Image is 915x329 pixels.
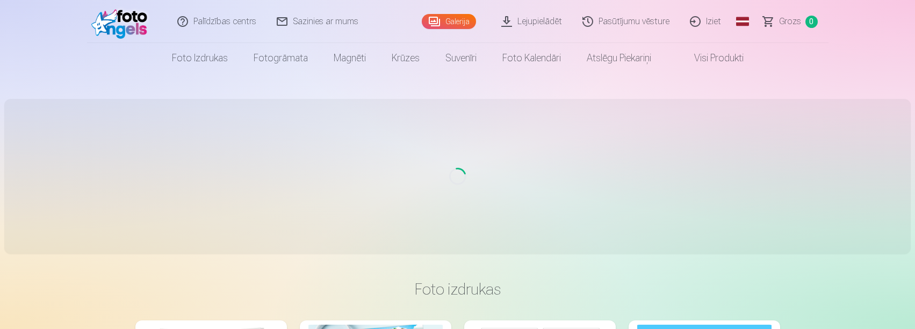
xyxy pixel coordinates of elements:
a: Krūzes [379,43,433,73]
a: Galerija [422,14,476,29]
span: 0 [805,16,818,28]
a: Foto izdrukas [159,43,241,73]
a: Magnēti [321,43,379,73]
span: Grozs [779,15,801,28]
a: Suvenīri [433,43,489,73]
a: Visi produkti [664,43,757,73]
a: Fotogrāmata [241,43,321,73]
a: Foto kalendāri [489,43,574,73]
img: /fa1 [91,4,153,39]
h3: Foto izdrukas [144,280,772,299]
a: Atslēgu piekariņi [574,43,664,73]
